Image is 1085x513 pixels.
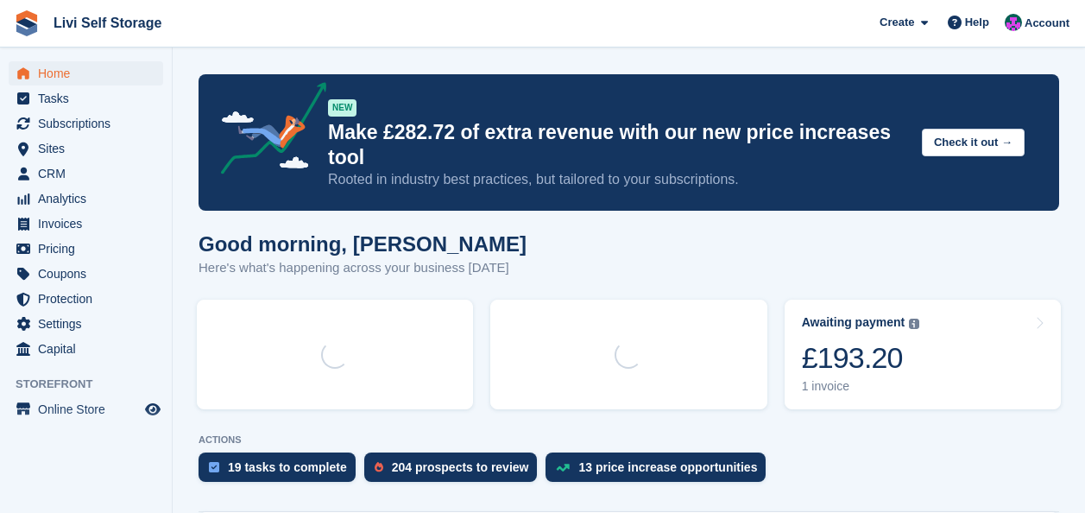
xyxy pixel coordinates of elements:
[578,460,757,474] div: 13 price increase opportunities
[328,99,356,117] div: NEW
[14,10,40,36] img: stora-icon-8386f47178a22dfd0bd8f6a31ec36ba5ce8667c1dd55bd0f319d3a0aa187defe.svg
[556,464,570,472] img: price_increase_opportunities-93ffe204e8149a01c8c9dc8f82e8f89637d9d84a8eef4429ea346261dce0b2c0.svg
[922,129,1025,157] button: Check it out →
[38,161,142,186] span: CRM
[199,453,364,491] a: 19 tasks to complete
[9,262,163,286] a: menu
[802,379,920,394] div: 1 invoice
[9,287,163,311] a: menu
[965,14,989,31] span: Help
[9,312,163,336] a: menu
[909,319,919,329] img: icon-info-grey-7440780725fd019a000dd9b08b2336e03edf1995a4989e88bcd33f0948082b44.svg
[9,61,163,85] a: menu
[206,82,327,180] img: price-adjustments-announcement-icon-8257ccfd72463d97f412b2fc003d46551f7dbcb40ab6d574587a9cd5c0d94...
[328,120,908,170] p: Make £282.72 of extra revenue with our new price increases tool
[802,340,920,376] div: £193.20
[16,376,172,393] span: Storefront
[9,161,163,186] a: menu
[9,397,163,421] a: menu
[38,86,142,111] span: Tasks
[38,212,142,236] span: Invoices
[364,453,546,491] a: 204 prospects to review
[38,136,142,161] span: Sites
[228,460,347,474] div: 19 tasks to complete
[38,237,142,261] span: Pricing
[392,460,529,474] div: 204 prospects to review
[209,462,219,472] img: task-75834270c22a3079a89374b754ae025e5fb1db73e45f91037f5363f120a921f8.svg
[38,312,142,336] span: Settings
[328,170,908,189] p: Rooted in industry best practices, but tailored to your subscriptions.
[38,111,142,136] span: Subscriptions
[375,462,383,472] img: prospect-51fa495bee0391a8d652442698ab0144808aea92771e9ea1ae160a38d050c398.svg
[199,434,1059,446] p: ACTIONS
[38,337,142,361] span: Capital
[9,212,163,236] a: menu
[9,111,163,136] a: menu
[38,397,142,421] span: Online Store
[38,287,142,311] span: Protection
[142,399,163,420] a: Preview store
[38,187,142,211] span: Analytics
[1005,14,1022,31] img: Graham Cameron
[38,61,142,85] span: Home
[546,453,774,491] a: 13 price increase opportunities
[785,300,1061,409] a: Awaiting payment £193.20 1 invoice
[9,86,163,111] a: menu
[199,232,527,256] h1: Good morning, [PERSON_NAME]
[38,262,142,286] span: Coupons
[47,9,168,37] a: Livi Self Storage
[9,337,163,361] a: menu
[9,237,163,261] a: menu
[9,187,163,211] a: menu
[880,14,914,31] span: Create
[802,315,905,330] div: Awaiting payment
[1025,15,1069,32] span: Account
[199,258,527,278] p: Here's what's happening across your business [DATE]
[9,136,163,161] a: menu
